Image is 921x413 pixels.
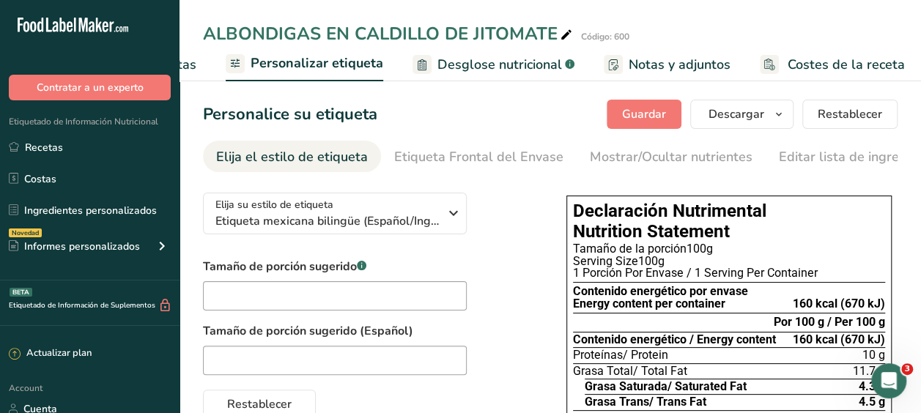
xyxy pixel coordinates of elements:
span: Elija su estilo de etiqueta [215,197,333,212]
span: Personalizar etiqueta [251,53,383,73]
span: Restablecer [818,105,882,123]
h1: Nutrition Statement [573,223,885,240]
span: / Saturated Fat [667,379,747,393]
div: Novedad [9,228,42,237]
span: 11.7 g [853,365,885,377]
span: Notas y adjuntos [629,55,730,75]
span: Grasa Saturada [585,381,747,392]
div: Informes personalizados [9,239,140,254]
span: / Total Fat [633,364,687,378]
button: Descargar [690,100,794,129]
span: Tamaño de la porción [573,242,687,256]
div: 100g [573,243,885,255]
label: Tamaño de porción sugerido (Español) [203,322,537,340]
div: 100g [573,256,885,267]
span: Proteínas [573,349,668,361]
div: Actualizar plan [9,346,92,361]
div: Por 100 g / Per 100 g [774,316,885,328]
span: Descargar [709,105,764,123]
button: Guardar [607,100,681,129]
div: BETA [10,288,32,297]
span: 160 kcal (670 kJ) [793,334,885,346]
button: Restablecer [802,100,898,129]
a: Notas y adjuntos [604,48,730,81]
button: Contratar a un experto [9,75,171,100]
span: 3 [901,363,913,375]
h1: Declaración Nutrimental [573,202,885,220]
div: Elija el estilo de etiqueta [216,147,368,167]
span: Etiqueta mexicana bilingüe (Español/Inglés) [215,212,439,230]
span: 10 g [862,349,885,361]
span: Grasa Total [573,365,687,377]
span: / Trans Fat [649,395,706,409]
a: Costes de la receta [760,48,905,81]
label: Tamaño de porción sugerido [203,258,467,275]
span: / Protein [623,348,668,362]
div: ALBONDIGAS EN CALDILLO DE JITOMATE [203,21,575,47]
div: Energy content per container [573,298,748,310]
span: Serving Size [573,254,638,268]
a: Desglose nutricional [413,48,574,81]
span: Desglose nutricional [437,55,562,75]
span: Guardar [622,105,666,123]
span: 4.5 g [859,396,885,408]
span: 4.3 g [859,381,885,392]
div: Mostrar/Ocultar nutrientes [590,147,752,167]
iframe: Intercom live chat [871,363,906,398]
div: 160 kcal (670 kJ) [793,298,885,310]
span: Restablecer [227,395,292,413]
div: Código: 600 [581,30,629,43]
div: 1 Porción Por Envase / 1 Serving Per Container [573,267,885,279]
div: Etiqueta Frontal del Envase [394,147,563,167]
span: Costes de la receta [788,55,905,75]
button: Elija su estilo de etiqueta Etiqueta mexicana bilingüe (Español/Inglés) [203,193,467,234]
span: Grasa Trans [585,396,706,408]
div: Contenido energético por envase [573,286,748,297]
a: Personalizar etiqueta [226,47,383,82]
h1: Personalice su etiqueta [203,103,377,127]
span: Contenido energético / Energy content [573,334,776,346]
